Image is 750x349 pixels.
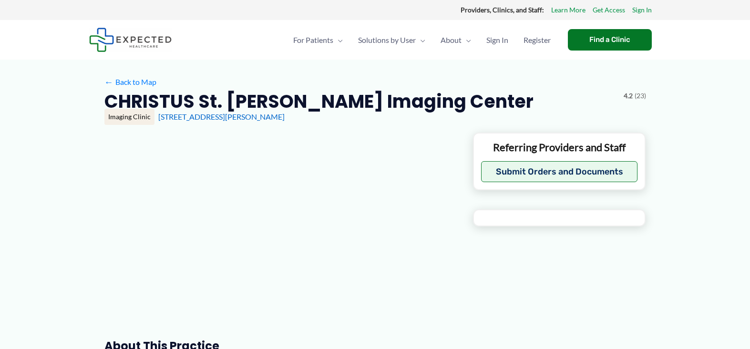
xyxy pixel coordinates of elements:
a: For PatientsMenu Toggle [286,23,350,57]
a: Register [516,23,558,57]
span: Menu Toggle [333,23,343,57]
nav: Primary Site Navigation [286,23,558,57]
span: Menu Toggle [462,23,471,57]
a: Solutions by UserMenu Toggle [350,23,433,57]
span: ← [104,77,113,86]
a: [STREET_ADDRESS][PERSON_NAME] [158,112,285,121]
a: Get Access [593,4,625,16]
p: Referring Providers and Staff [481,141,638,154]
span: Solutions by User [358,23,416,57]
a: Sign In [632,4,652,16]
span: Menu Toggle [416,23,425,57]
img: Expected Healthcare Logo - side, dark font, small [89,28,172,52]
a: Sign In [479,23,516,57]
a: AboutMenu Toggle [433,23,479,57]
span: (23) [635,90,646,102]
span: Sign In [486,23,508,57]
strong: Providers, Clinics, and Staff: [461,6,544,14]
div: Imaging Clinic [104,109,154,125]
h2: CHRISTUS St. [PERSON_NAME] Imaging Center [104,90,534,113]
a: Learn More [551,4,586,16]
span: 4.2 [624,90,633,102]
span: About [441,23,462,57]
span: Register [524,23,551,57]
a: Find a Clinic [568,29,652,51]
a: ←Back to Map [104,75,156,89]
button: Submit Orders and Documents [481,161,638,182]
span: For Patients [293,23,333,57]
